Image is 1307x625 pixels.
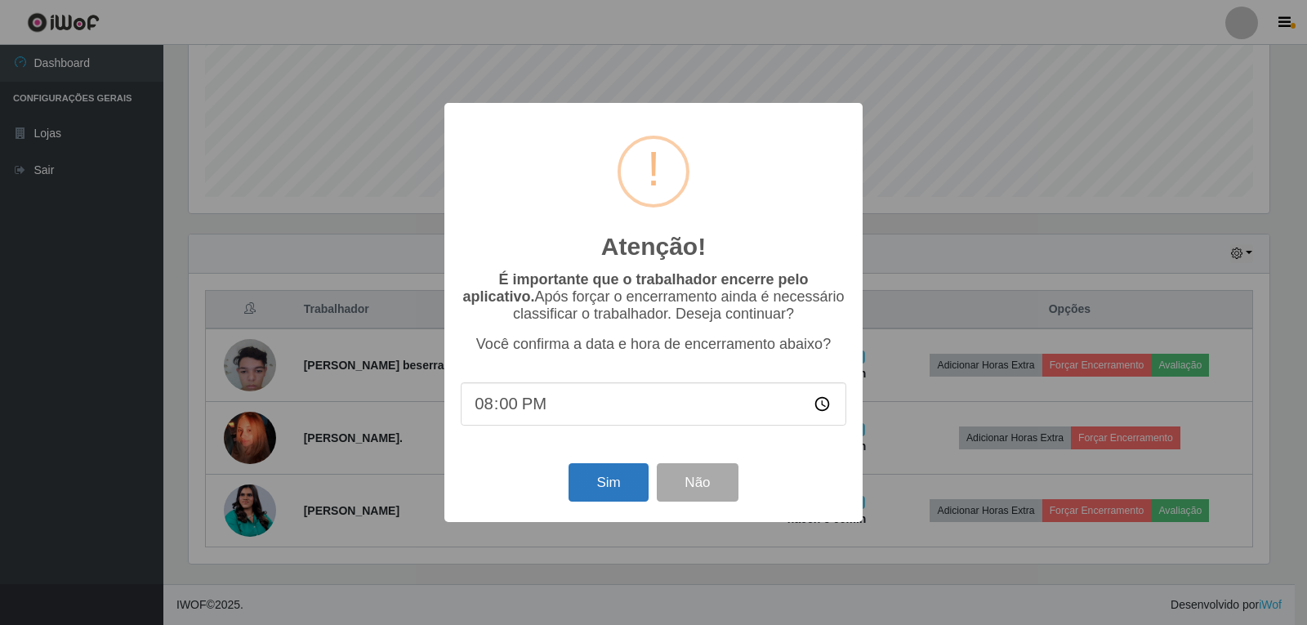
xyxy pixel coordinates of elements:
button: Não [657,463,738,502]
h2: Atenção! [601,232,706,261]
p: Após forçar o encerramento ainda é necessário classificar o trabalhador. Deseja continuar? [461,271,846,323]
b: É importante que o trabalhador encerre pelo aplicativo. [462,271,808,305]
p: Você confirma a data e hora de encerramento abaixo? [461,336,846,353]
button: Sim [569,463,648,502]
